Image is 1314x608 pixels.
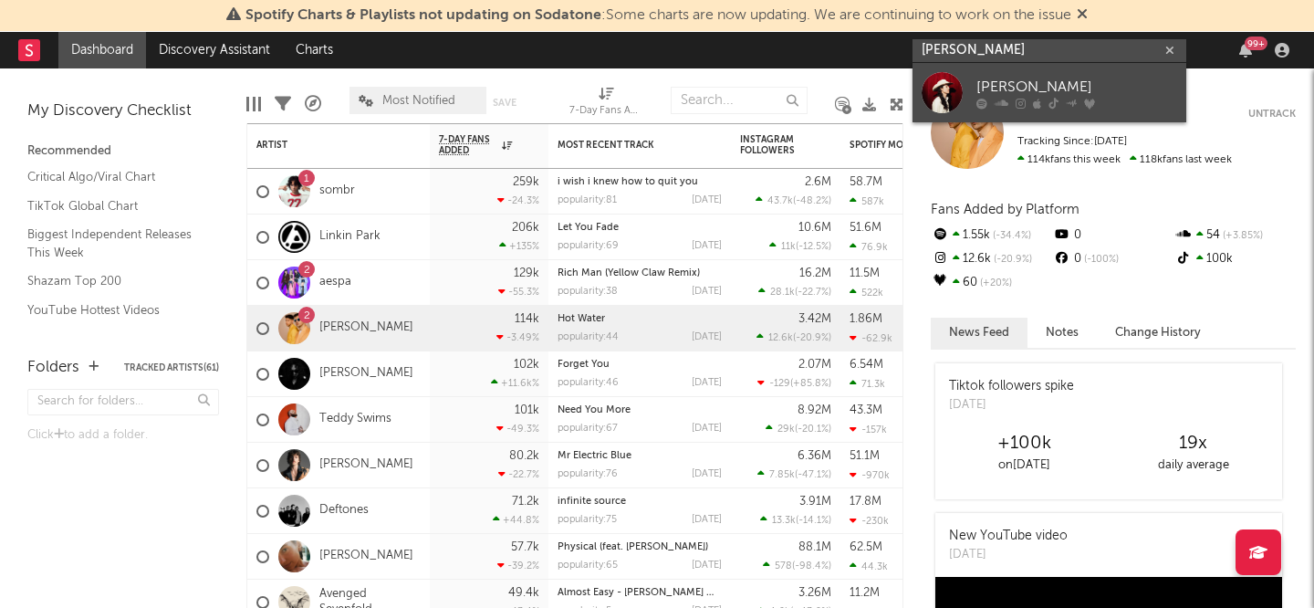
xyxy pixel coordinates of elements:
div: Click to add a folder. [27,425,219,446]
a: Shazam Top 200 [27,271,201,291]
button: Untrack [1248,105,1296,123]
div: 522k [850,287,883,299]
div: 100k [1174,247,1296,271]
div: Physical (feat. Troye Sivan) [558,542,722,552]
span: 12.6k [768,333,793,343]
div: Spotify Monthly Listeners [850,140,986,151]
input: Search for folders... [27,389,219,415]
div: 206k [512,222,539,234]
span: Dismiss [1077,8,1088,23]
div: [DATE] [692,287,722,297]
div: 60 [931,271,1052,295]
a: YouTube Hottest Videos [27,300,201,320]
span: -12.5 % [798,242,829,252]
div: 57.7k [511,541,539,553]
span: -129 [769,379,790,389]
div: popularity: 69 [558,241,619,251]
div: Need You More [558,405,722,415]
span: +3.85 % [1220,231,1263,241]
a: Discovery Assistant [146,32,283,68]
a: aespa [319,275,351,290]
div: Recommended [27,141,219,162]
div: Hot Water [558,314,722,324]
div: [DATE] [692,241,722,251]
div: -157k [850,424,887,435]
span: +85.8 % [793,379,829,389]
div: popularity: 65 [558,561,618,571]
div: -62.9k [850,332,892,344]
div: Filters [275,78,291,131]
a: [PERSON_NAME] [319,320,413,336]
button: 99+ [1239,43,1252,58]
div: [PERSON_NAME] [976,76,1177,98]
div: [DATE] [692,378,722,388]
div: Folders [27,357,79,379]
div: Tiktok followers spike [949,377,1074,396]
button: Change History [1097,318,1219,348]
a: Deftones [319,503,369,519]
a: sombr [319,183,355,199]
div: 0 [1052,224,1173,247]
div: -230k [850,515,889,527]
div: 1.86M [850,313,882,325]
div: ( ) [756,331,831,343]
div: 16.2M [799,267,831,279]
div: 10.6M [798,222,831,234]
div: -970k [850,469,890,481]
div: 102k [514,359,539,371]
div: popularity: 44 [558,332,619,342]
div: infinite source [558,497,722,507]
div: 99 + [1245,37,1267,50]
div: -22.7 % [498,468,539,480]
div: -55.3 % [498,286,539,298]
div: popularity: 75 [558,515,617,525]
div: 19 x [1109,433,1277,455]
div: 7-Day Fans Added (7-Day Fans Added) [569,78,642,131]
div: New YouTube video [949,527,1068,546]
div: 51.1M [850,450,880,462]
span: -20.1 % [798,425,829,435]
a: Hot Water [558,314,605,324]
span: 13.3k [772,516,796,526]
div: ( ) [757,468,831,480]
div: 71.2k [512,496,539,508]
button: Save [493,98,516,108]
span: -47.1 % [798,470,829,480]
div: 51.6M [850,222,881,234]
div: 1.55k [931,224,1052,247]
span: +20 % [977,278,1012,288]
span: 28.1k [770,288,795,298]
div: -49.3 % [496,423,539,435]
div: 44.3k [850,561,888,572]
a: [PERSON_NAME] [319,366,413,382]
div: -3.49 % [496,331,539,343]
div: 6.36M [798,450,831,462]
span: -14.1 % [798,516,829,526]
a: Rich Man (Yellow Claw Remix) [558,268,700,278]
div: 2.6M [805,176,831,188]
a: Critical Algo/Viral Chart [27,167,201,187]
div: 11.5M [850,267,880,279]
div: 71.3k [850,378,885,390]
div: [DATE] [692,561,722,571]
a: Need You More [558,405,631,415]
div: 114k [515,313,539,325]
a: Biggest Independent Releases This Week [27,225,201,262]
a: infinite source [558,497,626,507]
span: 118k fans last week [1017,154,1232,165]
div: 17.8M [850,496,881,508]
span: Most Notified [382,95,455,107]
div: popularity: 81 [558,195,617,205]
div: daily average [1109,455,1277,477]
div: Rich Man (Yellow Claw Remix) [558,268,722,278]
div: [DATE] [692,469,722,479]
div: 3.42M [798,313,831,325]
a: Teddy Swims [319,412,391,427]
div: 12.6k [931,247,1052,271]
span: 11k [781,242,796,252]
div: 11.2M [850,587,880,599]
a: Almost Easy - [PERSON_NAME] Mix [558,588,724,598]
div: 3.91M [799,496,831,508]
a: Mr Electric Blue [558,451,631,461]
span: 114k fans this week [1017,154,1121,165]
